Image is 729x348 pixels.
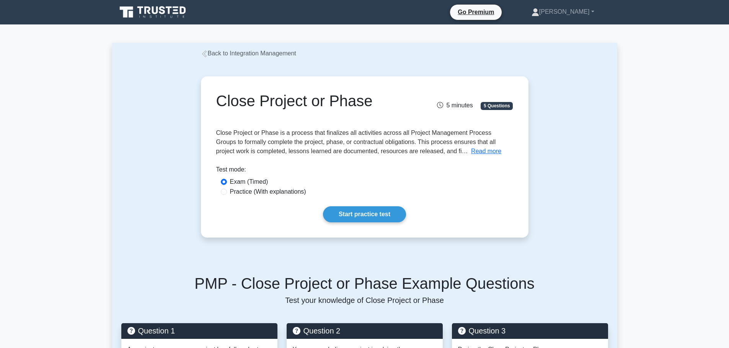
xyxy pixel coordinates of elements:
h5: Question 1 [127,326,271,335]
h5: Question 2 [293,326,437,335]
a: Start practice test [323,206,406,222]
div: Test mode: [216,165,513,177]
h5: Question 3 [458,326,602,335]
a: Back to Integration Management [201,50,296,57]
a: [PERSON_NAME] [513,4,613,19]
label: Practice (With explanations) [230,187,306,196]
label: Exam (Timed) [230,177,268,186]
span: 5 minutes [437,102,473,108]
button: Read more [471,147,501,156]
h1: Close Project or Phase [216,92,411,110]
h5: PMP - Close Project or Phase Example Questions [121,274,608,293]
span: 5 Questions [481,102,513,110]
a: Go Premium [453,7,499,17]
p: Test your knowledge of Close Project or Phase [121,296,608,305]
span: Close Project or Phase is a process that finalizes all activities across all Project Management P... [216,129,496,154]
